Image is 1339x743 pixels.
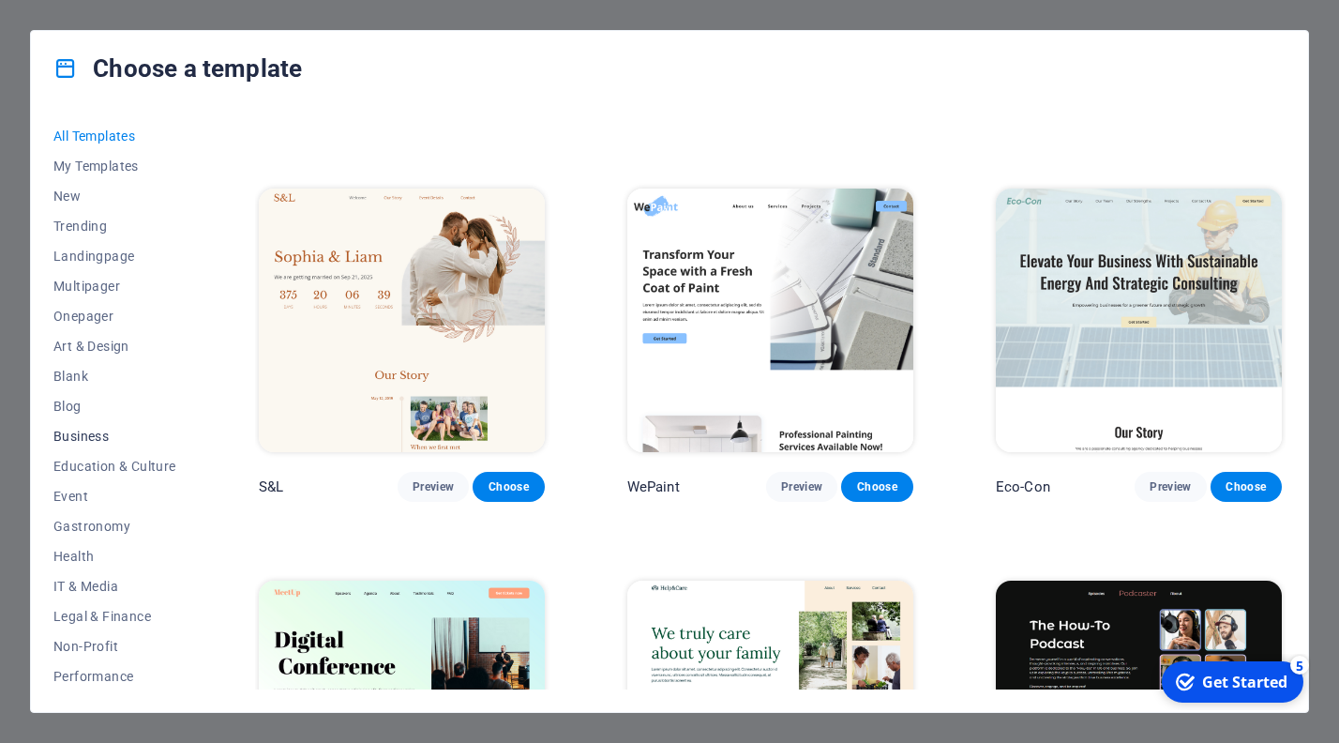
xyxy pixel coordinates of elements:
[53,53,302,83] h4: Choose a template
[53,391,176,421] button: Blog
[53,361,176,391] button: Blank
[53,399,176,414] span: Blog
[1150,479,1191,494] span: Preview
[53,159,176,174] span: My Templates
[1135,472,1206,502] button: Preview
[53,459,176,474] span: Education & Culture
[53,301,176,331] button: Onepager
[841,472,912,502] button: Choose
[1226,479,1267,494] span: Choose
[53,601,176,631] button: Legal & Finance
[53,609,176,624] span: Legal & Finance
[53,549,176,564] span: Health
[781,479,822,494] span: Preview
[53,669,176,684] span: Performance
[53,241,176,271] button: Landingpage
[53,369,176,384] span: Blank
[398,472,469,502] button: Preview
[473,472,544,502] button: Choose
[259,478,283,496] p: S&L
[53,211,176,241] button: Trending
[53,249,176,264] span: Landingpage
[996,189,1282,452] img: Eco-Con
[53,151,176,181] button: My Templates
[53,639,176,654] span: Non-Profit
[53,189,176,204] span: New
[856,479,897,494] span: Choose
[766,472,837,502] button: Preview
[488,479,529,494] span: Choose
[53,271,176,301] button: Multipager
[53,519,176,534] span: Gastronomy
[53,579,176,594] span: IT & Media
[53,481,176,511] button: Event
[53,121,176,151] button: All Templates
[627,478,680,496] p: WePaint
[10,8,152,49] div: Get Started 5 items remaining, 0% complete
[53,339,176,354] span: Art & Design
[53,219,176,234] span: Trending
[627,189,913,452] img: WePaint
[53,541,176,571] button: Health
[53,451,176,481] button: Education & Culture
[53,631,176,661] button: Non-Profit
[139,2,158,21] div: 5
[53,571,176,601] button: IT & Media
[1211,472,1282,502] button: Choose
[53,511,176,541] button: Gastronomy
[413,479,454,494] span: Preview
[53,309,176,324] span: Onepager
[53,129,176,144] span: All Templates
[53,421,176,451] button: Business
[996,478,1050,496] p: Eco-Con
[51,18,136,38] div: Get Started
[53,661,176,691] button: Performance
[53,331,176,361] button: Art & Design
[53,429,176,444] span: Business
[259,189,545,452] img: S&L
[53,181,176,211] button: New
[53,489,176,504] span: Event
[53,279,176,294] span: Multipager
